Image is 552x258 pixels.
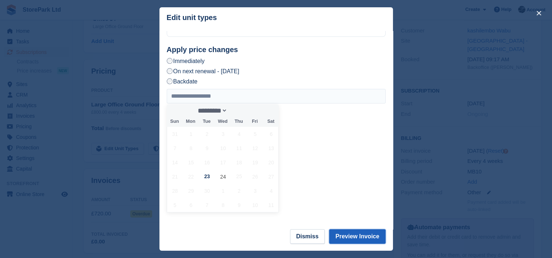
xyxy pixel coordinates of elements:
[216,141,230,155] span: September 10, 2025
[184,155,198,169] span: September 15, 2025
[248,155,262,169] span: September 19, 2025
[167,68,173,74] input: On next renewal - [DATE]
[195,107,227,114] select: Month
[198,119,215,124] span: Tue
[248,198,262,212] span: October 10, 2025
[167,67,239,75] label: On next renewal - [DATE]
[200,141,214,155] span: September 9, 2025
[167,13,217,22] p: Edit unit types
[232,155,246,169] span: September 18, 2025
[184,127,198,141] span: September 1, 2025
[168,169,182,184] span: September 21, 2025
[200,155,214,169] span: September 16, 2025
[248,127,262,141] span: September 5, 2025
[168,141,182,155] span: September 7, 2025
[167,78,198,85] label: Backdate
[264,141,278,155] span: September 13, 2025
[232,184,246,198] span: October 2, 2025
[200,127,214,141] span: September 2, 2025
[200,169,214,184] span: September 23, 2025
[182,119,198,124] span: Mon
[184,141,198,155] span: September 8, 2025
[200,184,214,198] span: September 30, 2025
[264,184,278,198] span: October 4, 2025
[168,155,182,169] span: September 14, 2025
[167,78,173,84] input: Backdate
[231,119,247,124] span: Thu
[184,198,198,212] span: October 6, 2025
[216,198,230,212] span: October 8, 2025
[216,184,230,198] span: October 1, 2025
[533,7,545,19] button: close
[290,229,325,244] button: Dismiss
[216,155,230,169] span: September 17, 2025
[167,46,238,54] strong: Apply price changes
[167,58,173,64] input: Immediately
[167,57,205,65] label: Immediately
[184,169,198,184] span: September 22, 2025
[232,169,246,184] span: September 25, 2025
[232,198,246,212] span: October 9, 2025
[329,229,385,244] button: Preview Invoice
[215,119,231,124] span: Wed
[247,119,263,124] span: Fri
[248,169,262,184] span: September 26, 2025
[168,198,182,212] span: October 5, 2025
[216,127,230,141] span: September 3, 2025
[200,198,214,212] span: October 7, 2025
[216,169,230,184] span: September 24, 2025
[248,184,262,198] span: October 3, 2025
[168,127,182,141] span: August 31, 2025
[184,184,198,198] span: September 29, 2025
[263,119,279,124] span: Sat
[168,184,182,198] span: September 28, 2025
[264,198,278,212] span: October 11, 2025
[232,141,246,155] span: September 11, 2025
[264,169,278,184] span: September 27, 2025
[232,127,246,141] span: September 4, 2025
[167,119,183,124] span: Sun
[264,127,278,141] span: September 6, 2025
[264,155,278,169] span: September 20, 2025
[248,141,262,155] span: September 12, 2025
